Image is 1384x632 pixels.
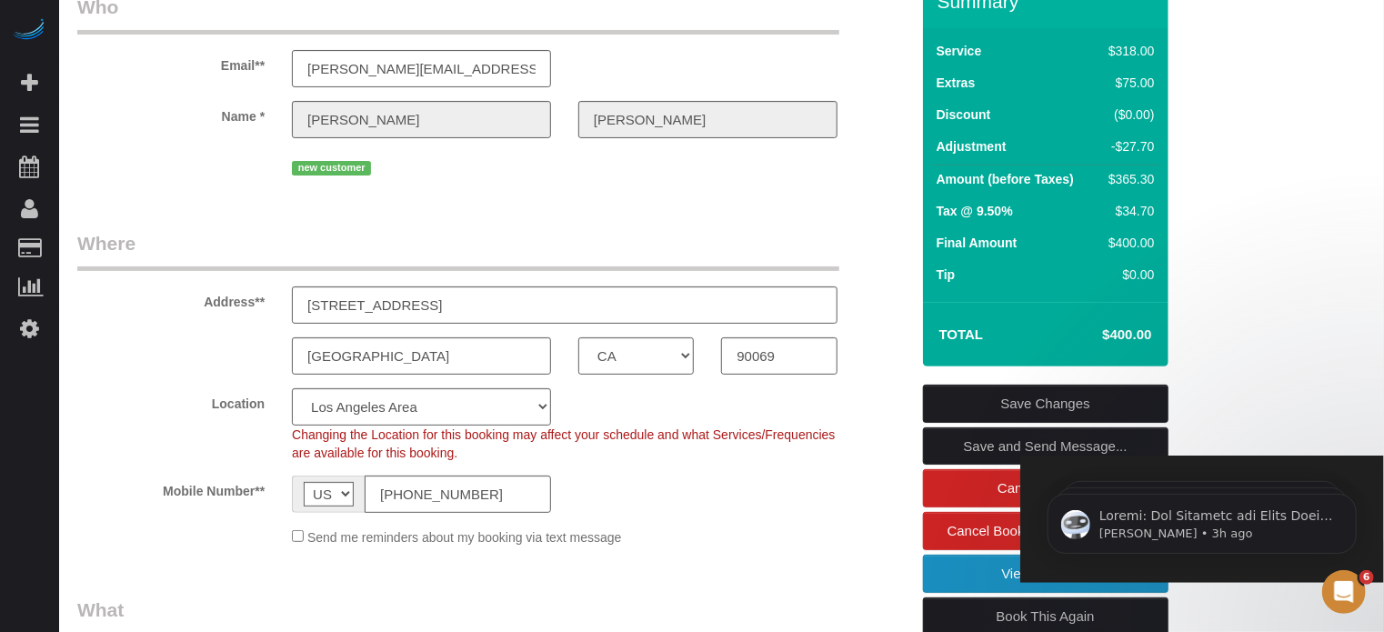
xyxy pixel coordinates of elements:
a: Save and Send Message... [923,427,1168,466]
div: $318.00 [1101,42,1154,60]
span: Send me reminders about my booking via text message [307,530,622,545]
h4: $400.00 [1048,327,1151,343]
span: Changing the Location for this booking may affect your schedule and what Services/Frequencies are... [292,427,835,460]
input: Mobile Number** [365,476,551,513]
strong: Total [939,326,984,342]
div: -$27.70 [1101,137,1154,155]
legend: Where [77,230,839,271]
label: Mobile Number** [64,476,278,500]
label: Extras [937,74,976,92]
div: $34.70 [1101,202,1154,220]
label: Discount [937,105,991,124]
iframe: Intercom notifications message [1020,456,1384,583]
div: $365.30 [1101,170,1154,188]
label: Location [64,388,278,413]
div: $75.00 [1101,74,1154,92]
span: new customer [292,161,371,176]
img: Automaid Logo [11,18,47,44]
div: $400.00 [1101,234,1154,252]
a: Save Changes [923,385,1168,423]
div: ($0.00) [1101,105,1154,124]
label: Adjustment [937,137,1007,155]
span: 6 [1359,570,1374,585]
label: Final Amount [937,234,1018,252]
input: Zip Code** [721,337,837,375]
label: Service [937,42,982,60]
a: View Changes [923,555,1168,593]
input: Last Name** [578,101,837,138]
label: Name * [64,101,278,125]
span: Cancel Booking with $75.00 Fee [948,523,1144,538]
label: Amount (before Taxes) [937,170,1074,188]
label: Tip [937,266,956,284]
div: $0.00 [1101,266,1154,284]
label: Tax @ 9.50% [937,202,1013,220]
a: Cancel Booking with $75.00 Fee [923,512,1168,550]
a: Cancel Booking [923,469,1168,507]
iframe: Intercom live chat [1322,570,1366,614]
input: First Name** [292,101,551,138]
